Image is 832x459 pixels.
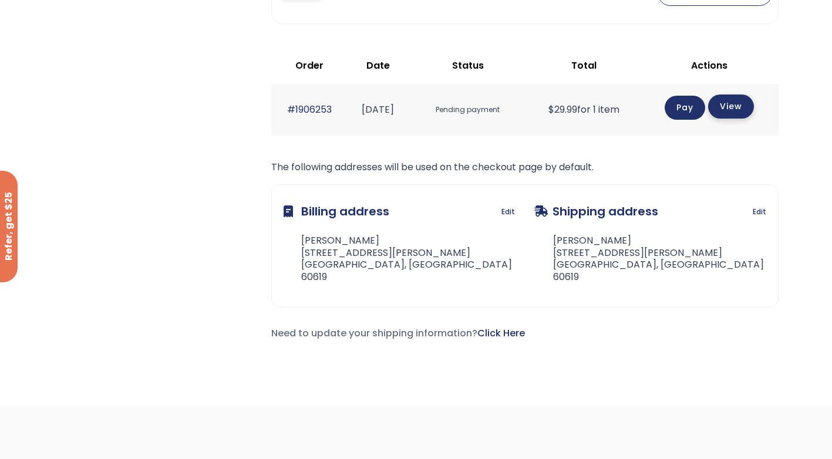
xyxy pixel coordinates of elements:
[571,59,597,72] span: Total
[665,96,705,120] a: Pay
[477,326,525,340] a: Click Here
[501,204,515,220] a: Edit
[753,204,766,220] a: Edit
[287,103,332,116] a: #1906253
[284,235,516,283] address: [PERSON_NAME] [STREET_ADDRESS][PERSON_NAME] [GEOGRAPHIC_DATA], [GEOGRAPHIC_DATA] 60619
[691,59,727,72] span: Actions
[548,103,554,116] span: $
[271,326,525,340] span: Need to update your shipping information?
[452,59,484,72] span: Status
[534,235,766,283] address: [PERSON_NAME] [STREET_ADDRESS][PERSON_NAME] [GEOGRAPHIC_DATA], [GEOGRAPHIC_DATA] 60619
[271,159,779,176] p: The following addresses will be used on the checkout page by default.
[534,197,658,226] h3: Shipping address
[548,103,577,116] span: 29.99
[284,197,389,226] h3: Billing address
[414,99,521,121] span: Pending payment
[708,95,754,119] a: View
[362,103,394,116] time: [DATE]
[295,59,324,72] span: Order
[366,59,390,72] span: Date
[527,84,641,135] td: for 1 item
